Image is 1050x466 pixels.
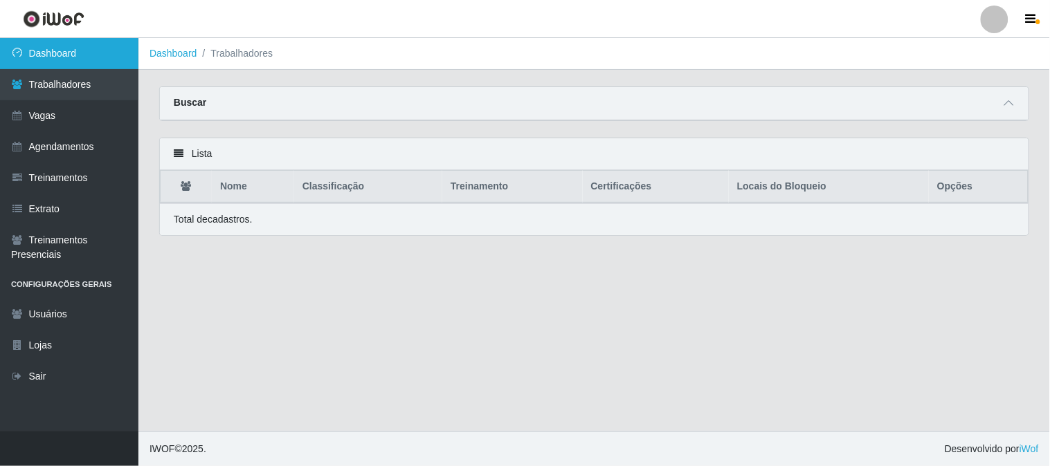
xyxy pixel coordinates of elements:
span: © 2025 . [150,442,206,456]
span: IWOF [150,443,175,454]
div: Lista [160,138,1029,170]
a: Dashboard [150,48,197,59]
th: Classificação [294,171,442,203]
p: Total de cadastros. [174,212,253,227]
li: Trabalhadores [197,46,273,61]
th: Nome [212,171,294,203]
span: Desenvolvido por [945,442,1039,456]
th: Certificações [583,171,729,203]
nav: breadcrumb [138,38,1050,70]
th: Treinamento [442,171,583,203]
th: Locais do Bloqueio [729,171,929,203]
th: Opções [929,171,1028,203]
a: iWof [1020,443,1039,454]
img: CoreUI Logo [23,10,84,28]
strong: Buscar [174,97,206,108]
